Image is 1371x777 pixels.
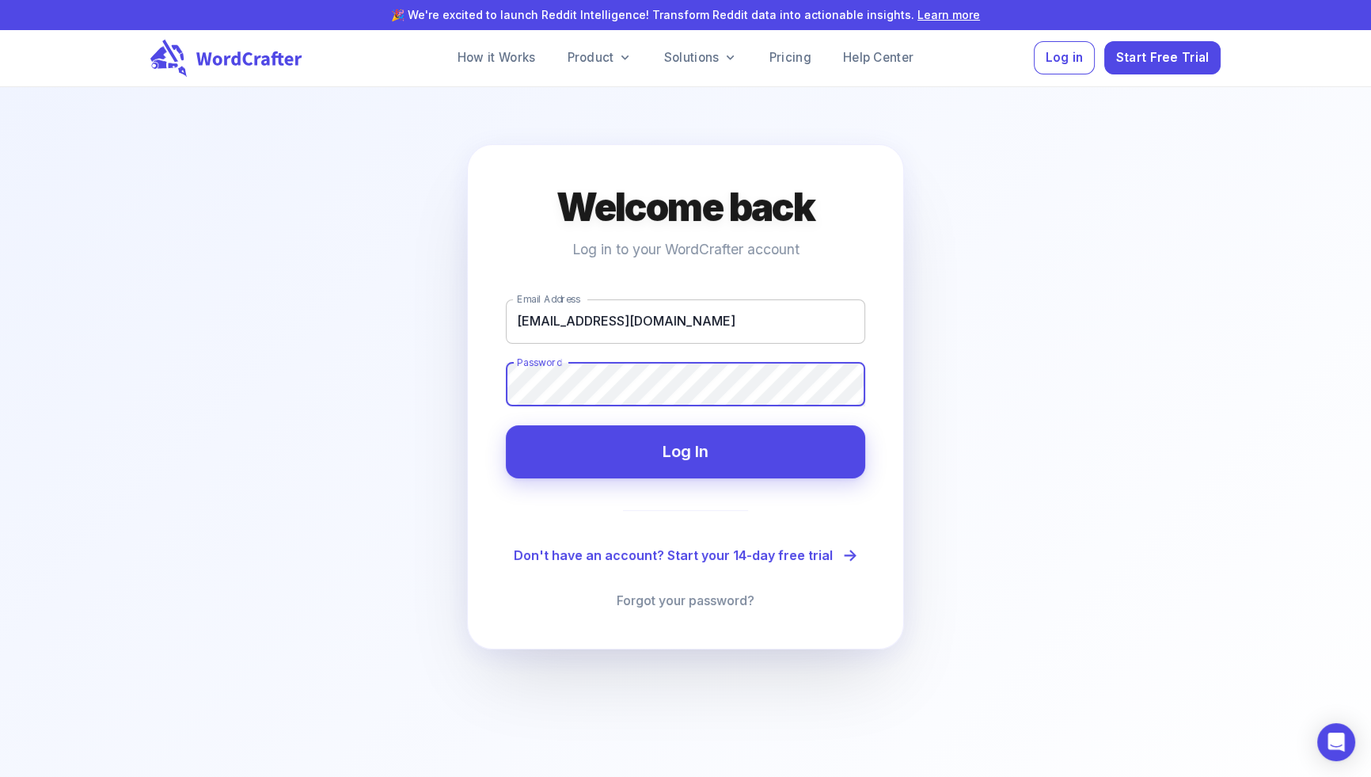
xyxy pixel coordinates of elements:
[1116,48,1210,69] span: Start Free Trial
[572,238,799,261] p: Log in to your WordCrafter account
[506,425,865,478] button: Log In
[1046,48,1084,69] span: Log in
[556,183,815,232] h4: Welcome back
[445,42,549,74] a: How it Works
[517,292,580,306] label: Email Address
[1317,723,1355,761] div: Open Intercom Messenger
[830,42,926,74] a: Help Center
[757,42,824,74] a: Pricing
[514,543,858,569] a: Don't have an account? Start your 14-day free trial
[917,8,980,21] a: Learn more
[1034,41,1095,75] button: Log in
[554,42,644,74] a: Product
[517,356,561,369] label: Password
[651,42,750,74] a: Solutions
[25,6,1346,23] p: 🎉 We're excited to launch Reddit Intelligence! Transform Reddit data into actionable insights.
[617,591,754,611] a: Forgot your password?
[1104,41,1221,75] button: Start Free Trial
